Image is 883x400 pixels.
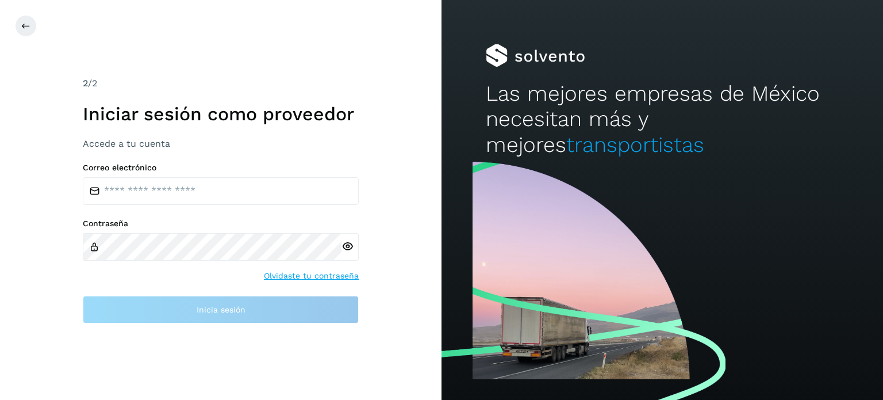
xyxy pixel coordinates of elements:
[197,306,245,314] span: Inicia sesión
[83,138,359,149] h3: Accede a tu cuenta
[83,77,359,90] div: /2
[83,78,88,89] span: 2
[486,81,839,158] h2: Las mejores empresas de México necesitan más y mejores
[83,219,359,228] label: Contraseña
[566,132,704,157] span: transportistas
[83,103,359,125] h1: Iniciar sesión como proveedor
[83,163,359,173] label: Correo electrónico
[264,270,359,282] a: Olvidaste tu contraseña
[83,296,359,323] button: Inicia sesión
